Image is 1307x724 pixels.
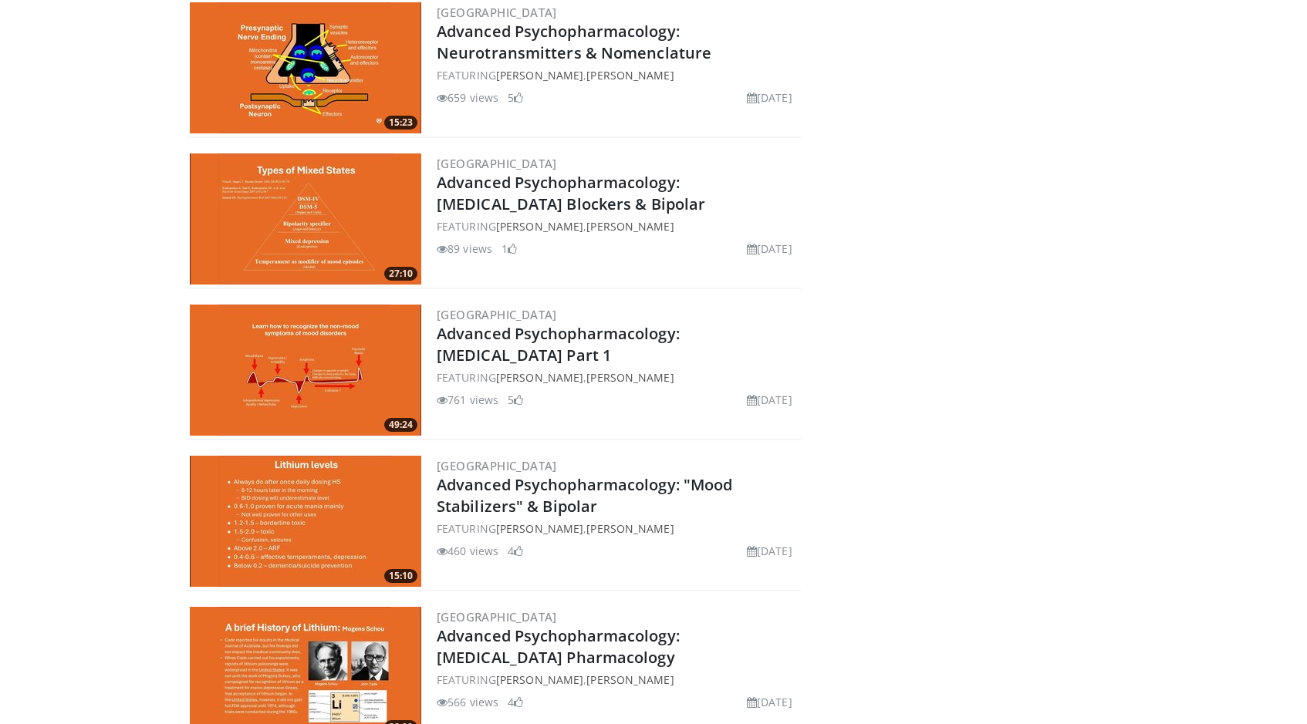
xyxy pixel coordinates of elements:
[190,2,421,133] img: df59f513-689e-4f93-af15-aec19d1df444.300x170_q85_crop-smart_upscale.jpg
[508,89,523,106] li: 5
[437,543,498,559] li: 460 views
[496,370,583,385] a: [PERSON_NAME]
[586,219,674,234] a: [PERSON_NAME]
[437,474,732,517] a: Advanced Psychopharmacology: "Mood Stabilizers" & Bipolar
[437,369,799,386] div: FEATURING ,
[190,2,421,133] a: 15:23
[190,456,421,587] a: 15:10
[437,609,557,625] a: [GEOGRAPHIC_DATA]
[586,370,674,385] a: [PERSON_NAME]
[437,21,711,63] a: Advanced Psychopharmacology: Neurotransmitters & Nomenclature
[437,672,799,688] div: FEATURING ,
[384,418,417,432] span: 49:24
[190,153,421,285] img: 73cfd110-a5a6-47eb-bde6-bfa43a9a58ea.300x170_q85_crop-smart_upscale.jpg
[437,67,799,83] div: FEATURING ,
[586,68,674,83] a: [PERSON_NAME]
[496,219,583,234] a: [PERSON_NAME]
[437,241,492,257] li: 89 views
[437,520,799,537] div: FEATURING ,
[190,305,421,436] a: 49:24
[586,672,674,687] a: [PERSON_NAME]
[496,672,583,687] a: [PERSON_NAME]
[437,392,498,408] li: 761 views
[508,694,523,710] li: 4
[437,307,557,322] a: [GEOGRAPHIC_DATA]
[437,323,680,365] a: Advanced Psychopharmacology: [MEDICAL_DATA] Part 1
[437,172,705,214] a: Advanced Psychopharmacology: [MEDICAL_DATA] Blockers & Bipolar
[747,392,792,408] li: [DATE]
[437,156,557,171] a: [GEOGRAPHIC_DATA]
[384,267,417,281] span: 27:10
[437,625,680,668] a: Advanced Psychopharmacology: [MEDICAL_DATA] Pharmacology
[586,521,674,536] a: [PERSON_NAME]
[384,116,417,130] span: 15:23
[496,68,583,83] a: [PERSON_NAME]
[747,89,792,106] li: [DATE]
[190,456,421,587] img: fcb12ca9-02af-4397-8c55-434c90236ab7.300x170_q85_crop-smart_upscale.jpg
[496,521,583,536] a: [PERSON_NAME]
[502,241,517,257] li: 1
[437,89,498,106] li: 659 views
[437,5,557,20] a: [GEOGRAPHIC_DATA]
[384,569,417,583] span: 15:10
[508,392,523,408] li: 5
[190,153,421,285] a: 27:10
[508,543,523,559] li: 4
[747,543,792,559] li: [DATE]
[437,218,799,234] div: FEATURING ,
[190,305,421,436] img: 40533273-ff8b-47dc-a0e0-1b3226b555b2.300x170_q85_crop-smart_upscale.jpg
[747,241,792,257] li: [DATE]
[437,694,498,710] li: 566 views
[747,694,792,710] li: [DATE]
[437,458,557,473] a: [GEOGRAPHIC_DATA]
